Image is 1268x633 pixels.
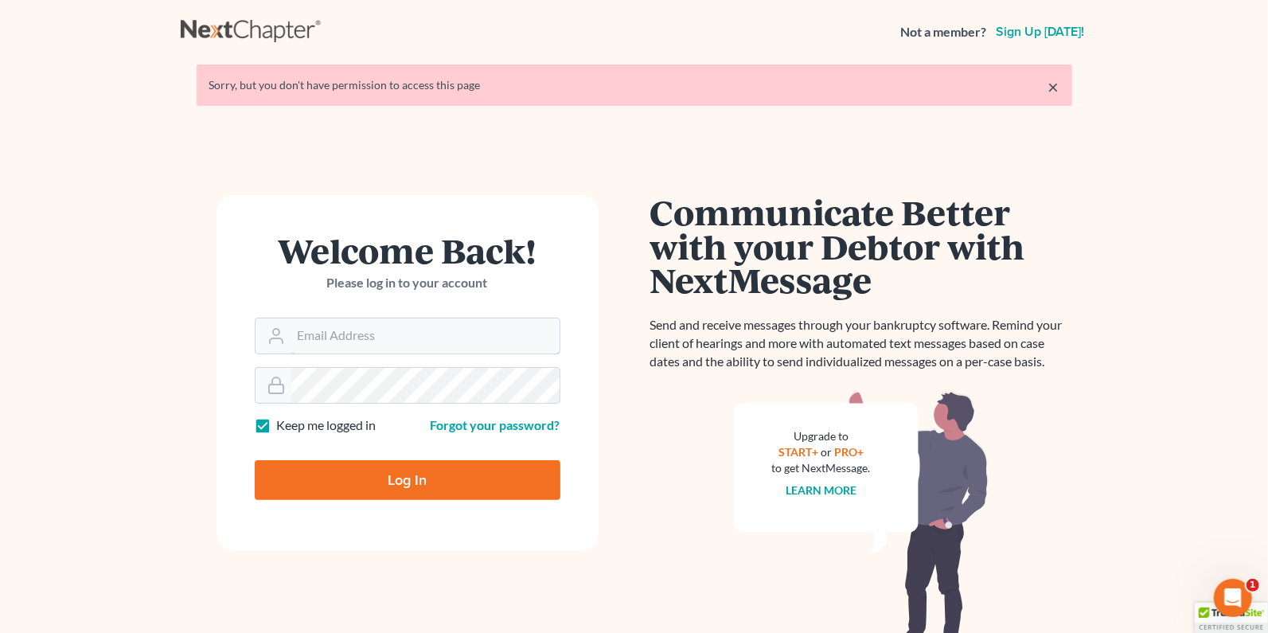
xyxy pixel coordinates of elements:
[1048,77,1059,96] a: ×
[786,483,856,497] a: Learn more
[209,77,1059,93] div: Sorry, but you don't have permission to access this page
[431,417,560,432] a: Forgot your password?
[1214,579,1252,617] iframe: Intercom live chat
[821,445,832,459] span: or
[277,416,376,435] label: Keep me logged in
[650,316,1072,371] p: Send and receive messages through your bankruptcy software. Remind your client of hearings and mo...
[255,233,560,268] h1: Welcome Back!
[772,460,871,476] div: to get NextMessage.
[650,195,1072,297] h1: Communicate Better with your Debtor with NextMessage
[291,318,560,354] input: Email Address
[834,445,864,459] a: PRO+
[901,23,987,41] strong: Not a member?
[255,460,560,500] input: Log In
[255,274,560,292] p: Please log in to your account
[1195,603,1268,633] div: TrustedSite Certified
[778,445,818,459] a: START+
[1247,579,1259,592] span: 1
[772,428,871,444] div: Upgrade to
[993,25,1088,38] a: Sign up [DATE]!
